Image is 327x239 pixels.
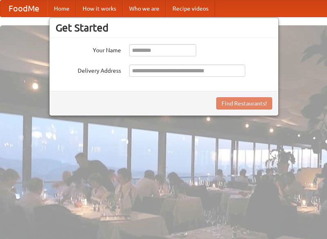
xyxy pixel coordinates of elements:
label: Delivery Address [56,65,121,75]
label: Your Name [56,44,121,54]
a: Home [47,0,76,17]
button: Find Restaurants! [216,97,272,109]
a: How it works [76,0,123,17]
a: Recipe videos [166,0,215,17]
a: FoodMe [0,0,47,17]
h3: Get Started [56,22,272,34]
a: Who we are [123,0,166,17]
